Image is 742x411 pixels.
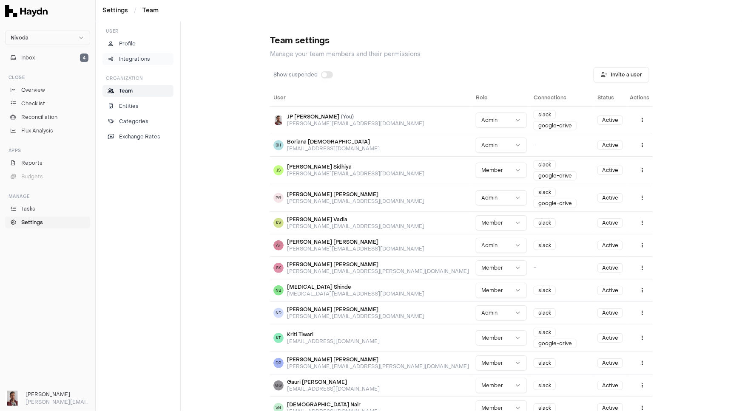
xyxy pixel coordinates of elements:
p: Manage your team members and their permissions [270,50,653,59]
img: JP Smit [5,391,20,406]
div: google-drive [534,171,577,180]
div: slack [534,381,556,390]
div: Active [597,381,623,390]
div: Manage [5,189,90,203]
a: Categories [102,115,173,127]
button: Invite a user [594,67,649,82]
th: Connections [530,89,594,106]
a: Tasks [5,203,90,215]
p: Show suspended [273,71,318,78]
span: BH [273,140,284,150]
span: JS [273,165,284,175]
span: Tasks [21,205,35,213]
div: google-drive [534,199,577,208]
div: Active [597,263,623,273]
div: Active [597,286,623,295]
a: Settings [102,6,128,15]
button: Nivoda [5,31,90,45]
p: Exchange Rates [119,133,160,141]
span: Nivoda [11,34,28,41]
li: Team [142,6,159,15]
p: JP [PERSON_NAME] [287,113,424,120]
nav: breadcrumb [102,6,159,15]
p: [PERSON_NAME] [PERSON_NAME] [287,356,469,363]
p: [PERSON_NAME][EMAIL_ADDRESS][PERSON_NAME][DOMAIN_NAME] [287,268,469,275]
div: Active [597,218,623,228]
a: Settings [5,217,90,228]
p: [EMAIL_ADDRESS][DOMAIN_NAME] [287,145,380,152]
div: slack [534,188,556,197]
span: - [534,265,536,271]
div: google-drive [534,121,577,130]
a: Integrations [102,53,173,65]
span: (You) [341,113,354,120]
th: Role [472,89,530,106]
a: Reports [5,157,90,169]
p: Boriana [DEMOGRAPHIC_DATA] [287,138,380,145]
a: Profile [102,38,173,50]
h3: User [102,28,173,34]
a: Overview [5,84,90,96]
div: Active [597,166,623,175]
h2: Team settings [270,35,653,47]
div: Active [597,241,623,250]
span: KV [273,218,284,228]
a: Flux Analysis [5,125,90,137]
div: slack [534,286,556,295]
p: [PERSON_NAME] [PERSON_NAME] [287,261,469,268]
p: Gauri [PERSON_NAME] [287,379,380,386]
th: User [270,89,472,106]
p: [PERSON_NAME][EMAIL_ADDRESS][DOMAIN_NAME] [26,398,90,406]
span: Flux Analysis [21,127,53,135]
img: JP Smit [273,115,284,125]
button: Inbox4 [5,52,90,64]
a: Exchange Rates [102,131,173,143]
span: / [132,6,138,14]
div: Active [597,115,623,125]
div: slack [534,308,556,318]
p: [MEDICAL_DATA] Shinde [287,284,424,290]
th: Actions [626,89,653,106]
p: [PERSON_NAME][EMAIL_ADDRESS][DOMAIN_NAME] [287,198,424,205]
span: - [534,142,536,149]
p: Profile [119,40,136,48]
span: PG [273,193,284,203]
p: [PERSON_NAME][EMAIL_ADDRESS][DOMAIN_NAME] [287,223,424,230]
span: Settings [21,219,43,226]
p: Categories [119,118,148,125]
p: [EMAIL_ADDRESS][DOMAIN_NAME] [287,386,380,392]
p: [PERSON_NAME][EMAIL_ADDRESS][DOMAIN_NAME] [287,313,424,320]
img: Haydn Logo [5,5,48,17]
p: [PERSON_NAME] [PERSON_NAME] [287,306,424,313]
div: Active [597,308,623,318]
p: [PERSON_NAME][EMAIL_ADDRESS][DOMAIN_NAME] [287,245,424,252]
p: [PERSON_NAME] [PERSON_NAME] [287,239,424,245]
p: [PERSON_NAME][EMAIL_ADDRESS][DOMAIN_NAME] [287,170,424,177]
th: Status [594,89,626,106]
div: Active [597,333,623,343]
span: SK [273,263,284,273]
p: [PERSON_NAME][EMAIL_ADDRESS][PERSON_NAME][DOMAIN_NAME] [287,363,469,370]
div: slack [534,241,556,250]
span: Inbox [21,54,35,62]
h3: Organization [102,75,173,82]
span: Reconciliation [21,113,57,121]
p: [PERSON_NAME] Sidhiya [287,163,424,170]
a: Reconciliation [5,111,90,123]
span: NS [273,285,284,296]
p: Integrations [119,55,150,63]
div: Apps [5,144,90,157]
span: KT [273,333,284,343]
span: Budgets [21,173,43,180]
span: AF [273,240,284,251]
p: Entities [119,102,139,110]
div: Active [597,358,623,368]
p: [MEDICAL_DATA][EMAIL_ADDRESS][DOMAIN_NAME] [287,290,424,297]
div: slack [534,160,556,169]
span: Reports [21,159,43,167]
p: [DEMOGRAPHIC_DATA] Nair [287,401,380,408]
div: slack [534,358,556,368]
button: Budgets [5,171,90,183]
div: slack [534,328,556,337]
h3: [PERSON_NAME] [26,391,90,398]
